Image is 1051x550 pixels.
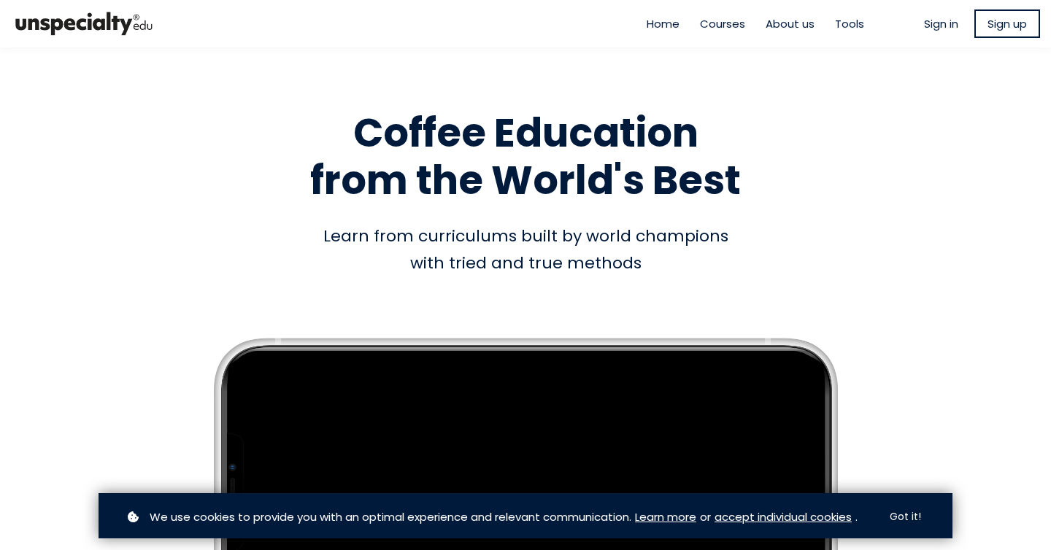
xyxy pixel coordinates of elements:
[109,222,942,277] div: Learn from curriculums built by world champions with tried and true methods
[715,508,852,525] a: accept individual cookies
[700,15,745,32] a: Courses
[974,9,1040,38] a: Sign up
[877,503,934,531] button: Got it!
[635,508,696,525] a: Learn more
[988,15,1027,32] span: Sign up
[150,508,631,525] span: We use cookies to provide you with an optimal experience and relevant communication.
[647,15,680,32] a: Home
[835,15,864,32] a: Tools
[124,508,869,525] p: or .
[766,15,815,32] a: About us
[11,6,157,42] img: bc390a18feecddb333977e298b3a00a1.png
[109,109,942,204] h1: Coffee Education from the World's Best
[924,15,958,32] a: Sign in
